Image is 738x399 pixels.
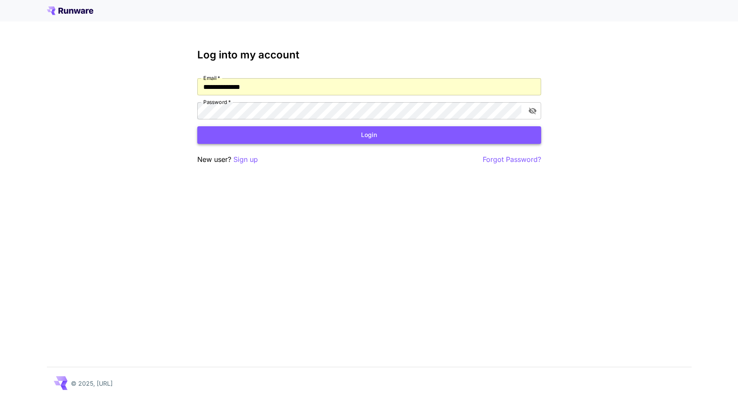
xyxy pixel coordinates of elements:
label: Password [203,98,231,106]
button: Forgot Password? [483,154,541,165]
p: © 2025, [URL] [71,379,113,388]
button: Sign up [233,154,258,165]
button: toggle password visibility [525,103,540,119]
h3: Log into my account [197,49,541,61]
button: Login [197,126,541,144]
label: Email [203,74,220,82]
p: New user? [197,154,258,165]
